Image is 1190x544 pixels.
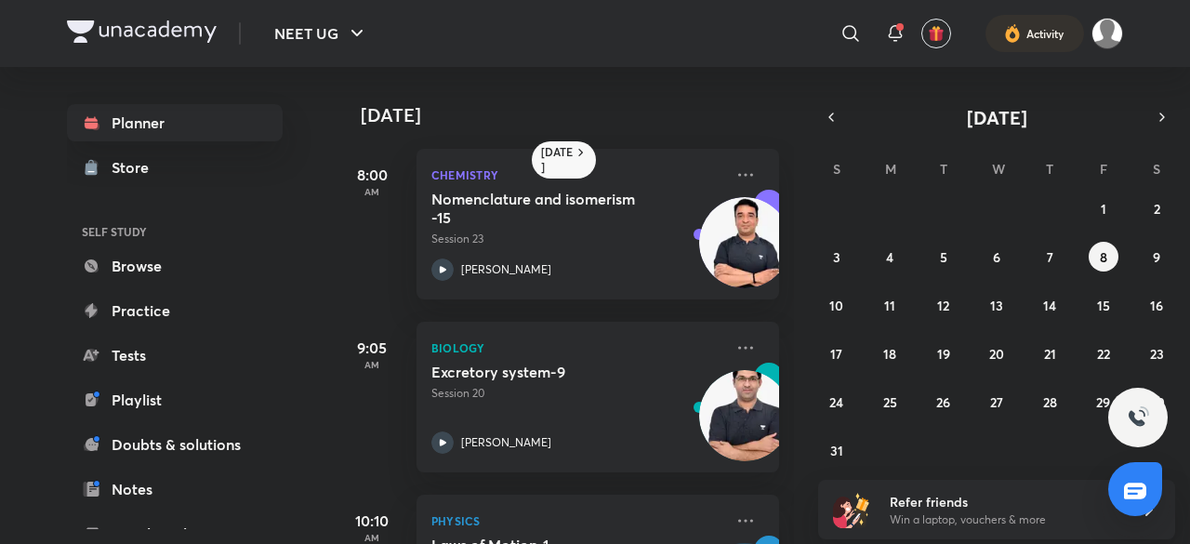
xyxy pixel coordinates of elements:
img: referral [833,491,870,528]
button: avatar [921,19,951,48]
h6: Refer friends [890,492,1118,511]
button: August 27, 2025 [982,387,1011,417]
button: August 18, 2025 [875,338,905,368]
button: August 22, 2025 [1089,338,1118,368]
button: August 4, 2025 [875,242,905,272]
p: AM [335,532,409,543]
a: Notes [67,471,283,508]
button: August 31, 2025 [822,435,852,465]
abbr: Friday [1100,160,1107,178]
a: Playlist [67,381,283,418]
abbr: August 20, 2025 [989,345,1004,363]
abbr: August 30, 2025 [1149,393,1165,411]
abbr: August 17, 2025 [830,345,842,363]
abbr: August 29, 2025 [1096,393,1110,411]
h5: Excretory system-9 [431,363,663,381]
h5: 10:10 [335,510,409,532]
abbr: August 25, 2025 [883,393,897,411]
button: August 15, 2025 [1089,290,1118,320]
abbr: August 1, 2025 [1101,200,1106,218]
img: ttu [1127,406,1149,429]
abbr: August 10, 2025 [829,297,843,314]
abbr: Tuesday [940,160,947,178]
p: Physics [431,510,723,532]
div: Store [112,156,160,179]
img: Company Logo [67,20,217,43]
abbr: August 23, 2025 [1150,345,1164,363]
abbr: August 31, 2025 [830,442,843,459]
h5: Nomenclature and isomerism -15 [431,190,663,227]
button: August 3, 2025 [822,242,852,272]
p: Session 20 [431,385,723,402]
h4: [DATE] [361,104,798,126]
h6: SELF STUDY [67,216,283,247]
abbr: August 6, 2025 [993,248,1000,266]
button: August 8, 2025 [1089,242,1118,272]
button: August 13, 2025 [982,290,1011,320]
abbr: August 11, 2025 [884,297,895,314]
abbr: August 4, 2025 [886,248,893,266]
abbr: Monday [885,160,896,178]
h5: 9:05 [335,337,409,359]
button: August 12, 2025 [929,290,959,320]
button: August 30, 2025 [1142,387,1171,417]
h6: [DATE] [541,145,574,175]
a: Tests [67,337,283,374]
abbr: August 21, 2025 [1044,345,1056,363]
abbr: August 18, 2025 [883,345,896,363]
abbr: August 12, 2025 [937,297,949,314]
button: August 16, 2025 [1142,290,1171,320]
a: Store [67,149,283,186]
span: [DATE] [967,105,1027,130]
button: August 1, 2025 [1089,193,1118,223]
button: August 23, 2025 [1142,338,1171,368]
abbr: Thursday [1046,160,1053,178]
abbr: Wednesday [992,160,1005,178]
button: August 25, 2025 [875,387,905,417]
img: activity [1004,22,1021,45]
abbr: August 27, 2025 [990,393,1003,411]
abbr: August 3, 2025 [833,248,840,266]
button: NEET UG [263,15,379,52]
button: August 6, 2025 [982,242,1011,272]
a: Planner [67,104,283,141]
abbr: Sunday [833,160,840,178]
abbr: Saturday [1153,160,1160,178]
abbr: August 28, 2025 [1043,393,1057,411]
button: August 19, 2025 [929,338,959,368]
abbr: August 24, 2025 [829,393,843,411]
p: Win a laptop, vouchers & more [890,511,1118,528]
p: AM [335,359,409,370]
button: August 28, 2025 [1035,387,1064,417]
p: [PERSON_NAME] [461,261,551,278]
button: August 26, 2025 [929,387,959,417]
p: [PERSON_NAME] [461,434,551,451]
a: Company Logo [67,20,217,47]
abbr: August 7, 2025 [1047,248,1053,266]
abbr: August 2, 2025 [1154,200,1160,218]
button: August 29, 2025 [1089,387,1118,417]
abbr: August 15, 2025 [1097,297,1110,314]
button: August 7, 2025 [1035,242,1064,272]
abbr: August 9, 2025 [1153,248,1160,266]
abbr: August 19, 2025 [937,345,950,363]
button: August 14, 2025 [1035,290,1064,320]
h5: 8:00 [335,164,409,186]
a: Browse [67,247,283,285]
button: August 5, 2025 [929,242,959,272]
p: Session 23 [431,231,723,247]
button: [DATE] [844,104,1149,130]
button: August 10, 2025 [822,290,852,320]
p: Chemistry [431,164,723,186]
img: avatar [928,25,945,42]
a: Practice [67,292,283,329]
abbr: August 22, 2025 [1097,345,1110,363]
abbr: August 26, 2025 [936,393,950,411]
a: Doubts & solutions [67,426,283,463]
abbr: August 16, 2025 [1150,297,1163,314]
button: August 11, 2025 [875,290,905,320]
button: August 9, 2025 [1142,242,1171,272]
abbr: August 13, 2025 [990,297,1003,314]
abbr: August 5, 2025 [940,248,947,266]
p: Biology [431,337,723,359]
